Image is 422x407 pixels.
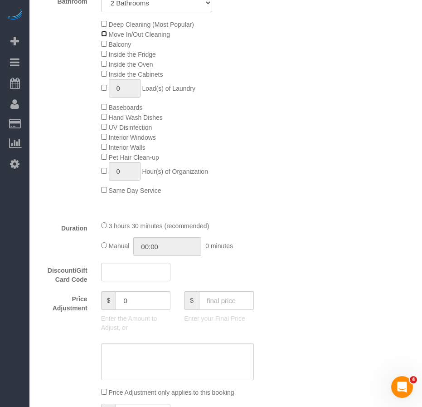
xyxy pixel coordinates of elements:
img: Automaid Logo [5,9,24,22]
span: Hour(s) of Organization [142,168,208,175]
p: Enter the Amount to Adjust, or [101,314,171,332]
span: 0 minutes [205,242,233,250]
span: $ [184,291,199,310]
span: Interior Windows [109,134,156,141]
label: Price Adjustment [32,291,94,313]
span: Balcony [109,41,131,48]
span: Hand Wash Dishes [109,114,163,121]
p: Enter your Final Price [184,314,254,323]
span: Same Day Service [109,187,161,194]
label: Discount/Gift Card Code [32,263,94,284]
span: Interior Walls [109,144,146,151]
span: Deep Cleaning (Most Popular) [109,21,194,28]
span: Inside the Oven [109,61,153,68]
span: Price Adjustment only applies to this booking [109,389,234,396]
span: Inside the Cabinets [109,71,163,78]
span: Move In/Out Cleaning [109,31,170,38]
span: $ [101,291,116,310]
span: Load(s) of Laundry [142,85,195,92]
span: Inside the Fridge [109,51,156,58]
iframe: Intercom live chat [391,376,413,398]
span: Baseboards [109,104,143,111]
span: UV Disinfection [109,124,152,131]
span: Manual [109,242,130,250]
label: Duration [32,221,94,233]
span: 4 [410,376,417,383]
span: Pet Hair Clean-up [109,154,159,161]
input: final price [199,291,254,310]
span: 3 hours 30 minutes (recommended) [109,222,209,230]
